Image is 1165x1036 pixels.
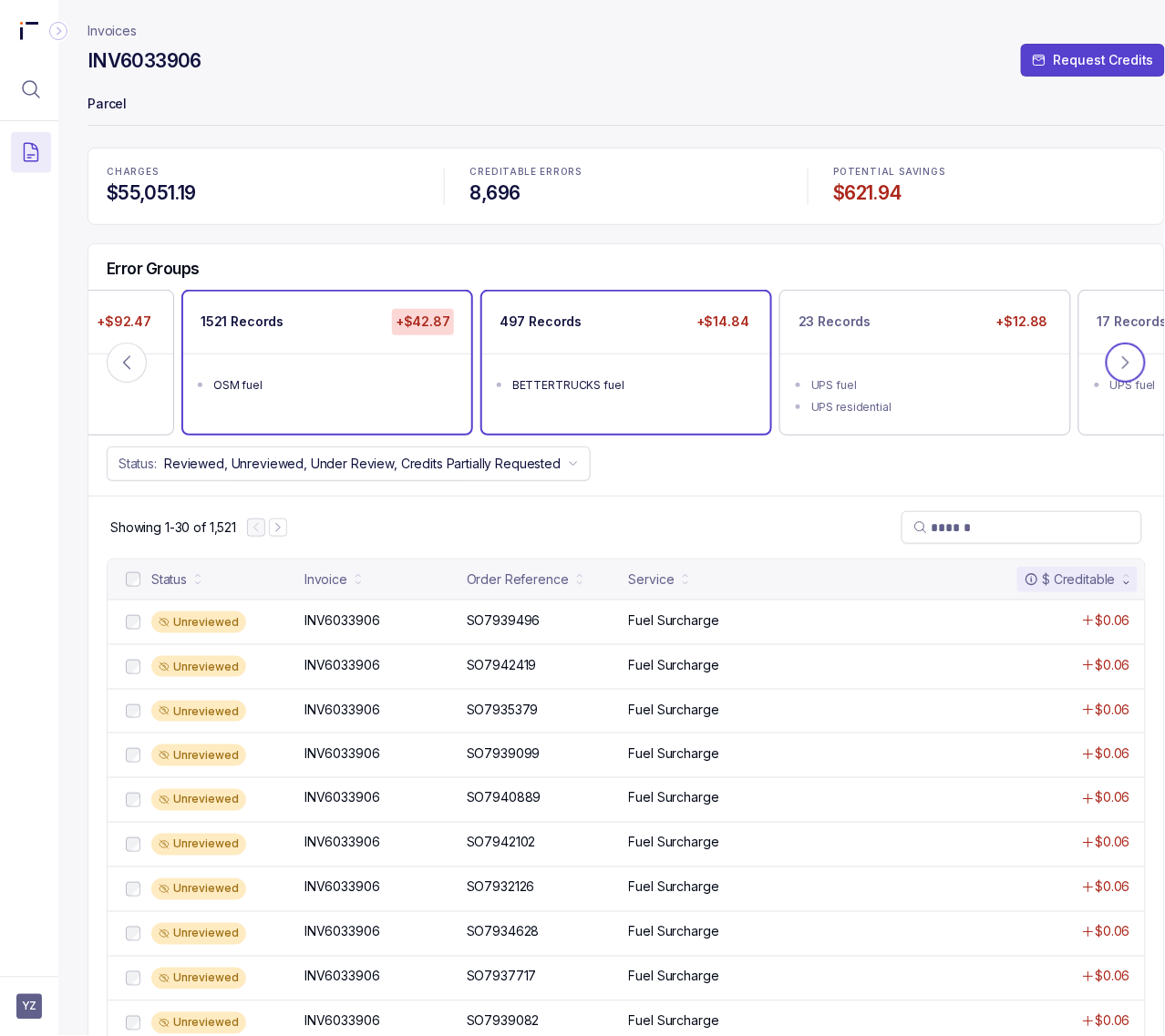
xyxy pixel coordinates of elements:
[304,1012,380,1031] p: INV6033906
[470,180,782,206] h4: 8,696
[126,615,140,630] input: checkbox-checkbox
[629,834,719,852] p: Fuel Surcharge
[151,968,246,990] div: Unreviewed
[126,882,140,897] input: checkbox-checkbox
[467,701,539,719] p: SO7935379
[834,180,1146,206] h4: $621.94
[467,611,541,630] p: SO7939496
[304,656,380,674] p: INV6033906
[304,611,380,630] p: INV6033906
[213,376,452,395] div: OSM fuel
[88,22,137,40] nav: breadcrumb
[151,570,187,589] div: Status
[151,611,246,633] div: Unreviewed
[629,744,719,763] p: Fuel Surcharge
[126,660,140,674] input: checkbox-checkbox
[392,309,454,334] p: +$42.87
[126,793,140,807] input: checkbox-checkbox
[467,923,540,941] p: SO7934628
[1096,701,1130,719] p: $0.06
[93,309,155,334] p: +$92.47
[88,48,201,74] h4: INV6033906
[11,69,51,109] button: Menu Icon Button MagnifyingGlassIcon
[1096,1012,1130,1031] p: $0.06
[1025,570,1116,589] div: $ Creditable
[11,132,51,172] button: Menu Icon Button DocumentTextIcon
[1054,51,1154,69] p: Request Credits
[151,656,246,678] div: Unreviewed
[629,611,719,630] p: Fuel Surcharge
[629,878,719,897] p: Fuel Surcharge
[304,570,347,589] div: Invoice
[304,878,380,897] p: INV6033906
[151,789,246,811] div: Unreviewed
[467,656,537,674] p: SO7942419
[126,572,140,587] input: checkbox-checkbox
[304,744,380,763] p: INV6033906
[629,789,719,807] p: Fuel Surcharge
[16,994,42,1020] button: User initials
[629,570,675,589] div: Service
[201,313,284,331] p: 1521 Records
[126,748,140,763] input: checkbox-checkbox
[1096,834,1130,852] p: $0.06
[467,789,541,807] p: SO7940889
[467,968,537,986] p: SO7937717
[269,518,287,537] button: Next Page
[1096,968,1130,986] p: $0.06
[107,180,418,206] h4: $55,051.19
[1096,923,1130,941] p: $0.06
[107,259,200,279] h5: Error Groups
[88,87,1165,124] p: Parcel
[151,744,246,766] div: Unreviewed
[126,1016,140,1031] input: checkbox-checkbox
[1096,878,1130,897] p: $0.06
[629,701,719,719] p: Fuel Surcharge
[110,518,236,537] p: Showing 1-30 of 1,521
[512,376,751,395] div: BETTERTRUCKS fuel
[107,446,591,481] button: Status:Reviewed, Unreviewed, Under Review, Credits Partially Requested
[47,20,69,42] div: Collapse Icon
[151,1012,246,1034] div: Unreviewed
[304,789,380,807] p: INV6033906
[834,167,1146,178] p: POTENTIAL SAVINGS
[126,837,140,852] input: checkbox-checkbox
[470,167,782,178] p: CREDITABLE ERRORS
[88,22,137,40] a: Invoices
[629,968,719,986] p: Fuel Surcharge
[693,309,753,334] p: +$14.84
[1096,656,1130,674] p: $0.06
[304,923,380,941] p: INV6033906
[126,971,140,986] input: checkbox-checkbox
[467,834,536,852] p: SO7942102
[629,1012,719,1031] p: Fuel Surcharge
[151,923,246,945] div: Unreviewed
[151,834,246,856] div: Unreviewed
[1096,744,1130,763] p: $0.06
[811,376,1050,395] div: UPS fuel
[164,455,561,473] p: Reviewed, Unreviewed, Under Review, Credits Partially Requested
[993,309,1052,334] p: +$12.88
[467,570,569,589] div: Order Reference
[799,313,871,331] p: 23 Records
[467,878,535,897] p: SO7932126
[1096,611,1130,630] p: $0.06
[304,968,380,986] p: INV6033906
[126,704,140,719] input: checkbox-checkbox
[1096,789,1130,807] p: $0.06
[151,878,246,900] div: Unreviewed
[500,313,582,331] p: 497 Records
[151,701,246,723] div: Unreviewed
[304,701,380,719] p: INV6033906
[1021,44,1165,77] button: Request Credits
[467,744,541,763] p: SO7939099
[110,518,236,537] div: Remaining page entries
[107,167,418,178] p: CHARGES
[811,398,1050,416] div: UPS residential
[629,656,719,674] p: Fuel Surcharge
[126,927,140,941] input: checkbox-checkbox
[467,1012,540,1031] p: SO7939082
[629,923,719,941] p: Fuel Surcharge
